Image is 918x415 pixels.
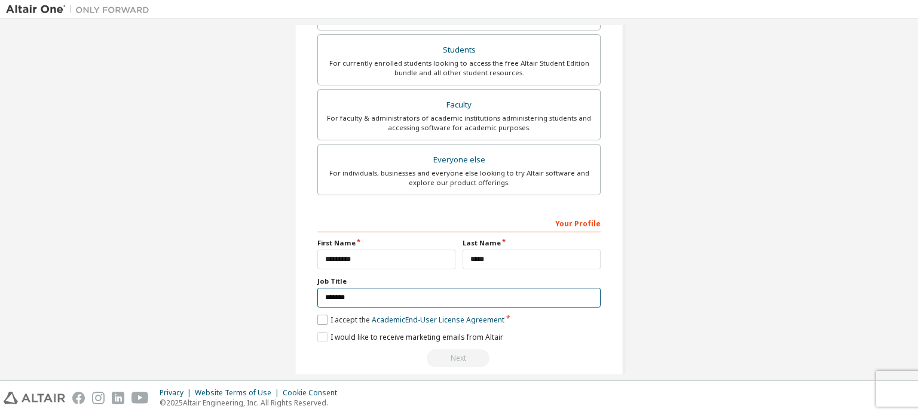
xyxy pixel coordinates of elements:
[112,392,124,404] img: linkedin.svg
[4,392,65,404] img: altair_logo.svg
[317,315,504,325] label: I accept the
[160,388,195,398] div: Privacy
[325,59,593,78] div: For currently enrolled students looking to access the free Altair Student Edition bundle and all ...
[317,349,601,367] div: Read and acccept EULA to continue
[463,238,601,248] label: Last Name
[72,392,85,404] img: facebook.svg
[92,392,105,404] img: instagram.svg
[325,97,593,113] div: Faculty
[325,113,593,133] div: For faculty & administrators of academic institutions administering students and accessing softwa...
[131,392,149,404] img: youtube.svg
[325,42,593,59] div: Students
[317,238,455,248] label: First Name
[160,398,344,408] p: © 2025 Altair Engineering, Inc. All Rights Reserved.
[283,388,344,398] div: Cookie Consent
[195,388,283,398] div: Website Terms of Use
[372,315,504,325] a: Academic End-User License Agreement
[6,4,155,16] img: Altair One
[317,276,601,286] label: Job Title
[325,152,593,168] div: Everyone else
[317,332,503,342] label: I would like to receive marketing emails from Altair
[325,168,593,187] div: For individuals, businesses and everyone else looking to try Altair software and explore our prod...
[317,213,601,232] div: Your Profile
